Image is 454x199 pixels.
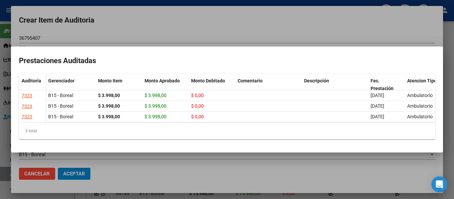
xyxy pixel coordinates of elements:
span: Descripción [304,78,329,83]
span: [DATE] [371,114,384,119]
span: $ 3.998,00 [145,114,167,119]
span: Ambulatorio [407,93,433,98]
span: Fec. Prestación [371,78,394,91]
span: [DATE] [371,93,384,98]
datatable-header-cell: Monto Debitado [188,74,235,102]
div: 7323 [22,113,32,121]
span: Monto Debitado [191,78,225,83]
span: $ 3.998,00 [145,103,167,109]
h2: Prestaciones Auditadas [19,54,435,67]
span: $ 0,00 [191,93,204,98]
span: Auditoría [22,78,41,83]
span: Monto Aprobado [145,78,180,83]
span: Ambulatorio [407,114,433,119]
span: B15 - Boreal [48,114,73,119]
span: Monto Item [98,78,122,83]
span: $ 0,00 [191,103,204,109]
datatable-header-cell: Descripción [301,74,368,102]
div: Open Intercom Messenger [431,176,447,192]
datatable-header-cell: Monto Aprobado [142,74,188,102]
span: Gerenciador [48,78,74,83]
span: Comentario [238,78,263,83]
strong: $ 3.998,00 [98,114,120,119]
span: B15 - Boreal [48,103,73,109]
datatable-header-cell: Gerenciador [46,74,95,102]
div: 3 total [19,123,435,139]
datatable-header-cell: Atencion Tipo [404,74,441,102]
span: Ambulatorio [407,103,433,109]
span: B15 - Boreal [48,93,73,98]
span: [DATE] [371,103,384,109]
datatable-header-cell: Fec. Prestación [368,74,404,102]
datatable-header-cell: Comentario [235,74,301,102]
span: Atencion Tipo [407,78,437,83]
span: $ 0,00 [191,114,204,119]
strong: $ 3.998,00 [98,103,120,109]
div: 7323 [22,92,32,100]
datatable-header-cell: Auditoría [19,74,46,102]
span: $ 3.998,00 [145,93,167,98]
div: 7323 [22,103,32,110]
strong: $ 3.998,00 [98,93,120,98]
datatable-header-cell: Monto Item [95,74,142,102]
